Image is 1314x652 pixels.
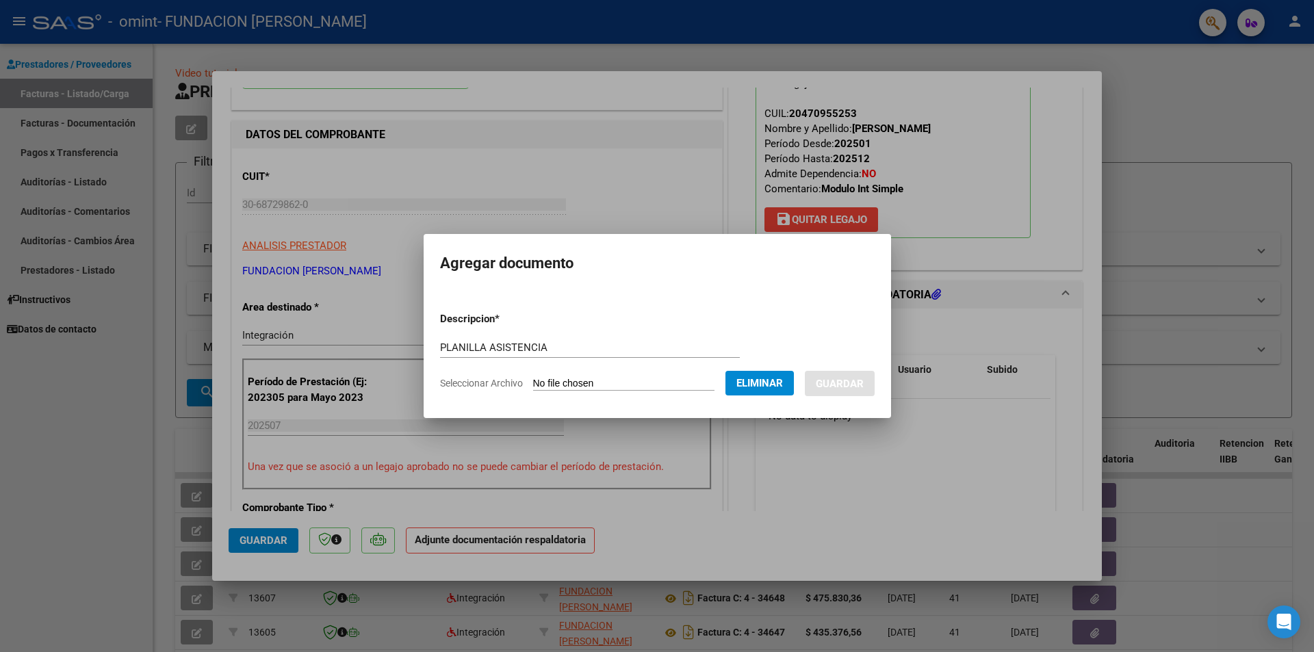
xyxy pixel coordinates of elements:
h2: Agregar documento [440,250,875,276]
div: Open Intercom Messenger [1267,605,1300,638]
span: Guardar [816,378,864,390]
p: Descripcion [440,311,571,327]
span: Eliminar [736,377,783,389]
button: Guardar [805,371,875,396]
button: Eliminar [725,371,794,395]
span: Seleccionar Archivo [440,378,523,389]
